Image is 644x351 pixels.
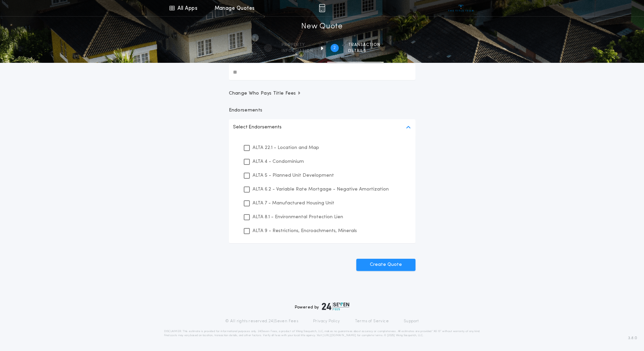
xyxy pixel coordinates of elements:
span: 3.8.0 [628,335,637,341]
h2: 2 [333,45,336,51]
p: ALTA 4 - Condominium [253,158,304,165]
a: Terms of Service [355,319,389,324]
span: Property [282,42,313,48]
p: ALTA 9 - Restrictions, Encroachments, Minerals [253,227,357,234]
img: vs-icon [448,5,474,11]
a: [URL][DOMAIN_NAME] [323,334,356,337]
p: ALTA 5 - Planned Unit Development [253,172,334,179]
a: Privacy Policy [313,319,340,324]
button: Change Who Pays Title Fees [229,90,415,97]
p: ALTA 22.1 - Location and Map [253,144,319,151]
span: Transaction [348,42,380,48]
span: information [282,48,313,54]
div: Powered by [295,302,350,310]
ul: Select Endorsements [229,135,415,243]
img: img [319,4,325,12]
h1: New Quote [301,21,342,32]
button: Select Endorsements [229,119,415,135]
a: Support [404,319,419,324]
p: DISCLAIMER: This estimate is provided for informational purposes only. 24|Seven Fees, a product o... [164,329,480,337]
button: Create Quote [356,259,415,271]
input: New Loan Amount [229,64,415,80]
p: Endorsements [229,107,415,114]
p: © All rights reserved. 24|Seven Fees [225,319,298,324]
p: ALTA 8.1 - Environmental Protection Lien [253,214,343,221]
span: Change Who Pays Title Fees [229,90,302,97]
p: Select Endorsements [233,123,282,131]
span: details [348,48,380,54]
img: logo [322,302,350,310]
p: ALTA 7 - Manufactured Housing Unit [253,200,334,207]
p: ALTA 6.2 - Variable Rate Mortgage - Negative Amortization [253,186,389,193]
